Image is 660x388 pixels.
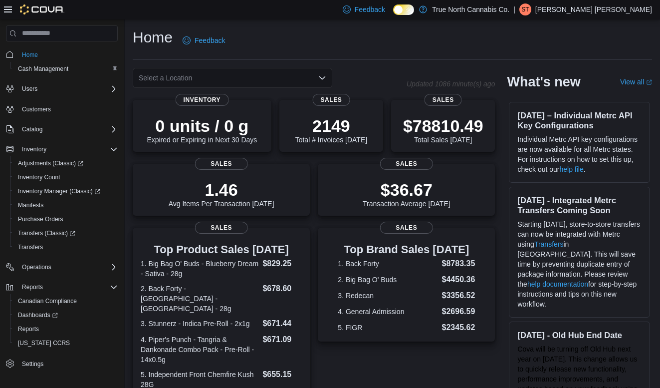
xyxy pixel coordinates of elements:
button: Reports [10,322,122,336]
span: Customers [18,103,118,115]
span: Manifests [18,201,43,209]
span: Inventory Count [14,171,118,183]
span: Sales [425,94,462,106]
span: Inventory [18,143,118,155]
dt: 2. Big Bag O' Buds [338,275,438,285]
button: Users [18,83,41,95]
button: Inventory [18,143,50,155]
button: Canadian Compliance [10,294,122,308]
span: Feedback [355,4,385,14]
p: True North Cannabis Co. [432,3,509,15]
span: Canadian Compliance [18,297,77,305]
span: Reports [22,283,43,291]
a: [US_STATE] CCRS [14,337,74,349]
a: Transfers [14,241,47,253]
a: Inventory Manager (Classic) [10,184,122,198]
span: Dashboards [18,311,58,319]
span: Purchase Orders [18,215,63,223]
a: Feedback [179,30,229,50]
p: Updated 1086 minute(s) ago [407,80,495,88]
p: 2149 [295,116,367,136]
span: Transfers [18,243,43,251]
a: help file [559,165,583,173]
button: Operations [2,260,122,274]
button: Catalog [2,122,122,136]
span: Catalog [18,123,118,135]
dt: 4. Piper's Punch - Tangria & Dankonade Combo Pack - Pre-Roll - 14x0.5g [141,335,258,365]
a: Adjustments (Classic) [10,156,122,170]
span: Inventory Count [18,173,60,181]
button: Customers [2,102,122,116]
button: Purchase Orders [10,212,122,226]
button: Reports [18,281,47,293]
a: Adjustments (Classic) [14,157,87,169]
h3: [DATE] - Integrated Metrc Transfers Coming Soon [517,195,642,215]
div: Transaction Average [DATE] [363,180,450,208]
a: Canadian Compliance [14,295,81,307]
button: Inventory Count [10,170,122,184]
p: [PERSON_NAME] [PERSON_NAME] [535,3,652,15]
button: Reports [2,280,122,294]
p: $36.67 [363,180,450,200]
span: Transfers (Classic) [14,227,118,239]
dt: 5. FIGR [338,323,438,333]
a: Transfers [534,240,564,248]
img: Cova [20,4,64,14]
a: Manifests [14,199,47,211]
dt: 2. Back Forty - [GEOGRAPHIC_DATA] - [GEOGRAPHIC_DATA] - 28g [141,284,258,314]
span: Cash Management [18,65,68,73]
a: Transfers (Classic) [14,227,79,239]
span: Sales [380,222,434,234]
span: Users [22,85,37,93]
a: Transfers (Classic) [10,226,122,240]
div: Expired or Expiring in Next 30 Days [147,116,257,144]
button: Catalog [18,123,46,135]
h3: Top Brand Sales [DATE] [338,244,475,256]
p: Starting [DATE], store-to-store transfers can now be integrated with Metrc using in [GEOGRAPHIC_D... [517,219,642,309]
div: Total Sales [DATE] [403,116,483,144]
span: ST [521,3,529,15]
a: Inventory Count [14,171,64,183]
button: Inventory [2,142,122,156]
dd: $671.44 [262,318,302,330]
a: Cash Management [14,63,72,75]
button: Transfers [10,240,122,254]
p: Individual Metrc API key configurations are now available for all Metrc states. For instructions ... [517,134,642,174]
span: Inventory [176,94,229,106]
span: Feedback [195,35,225,45]
dd: $678.60 [262,283,302,295]
span: Inventory Manager (Classic) [14,185,118,197]
span: Home [18,48,118,61]
a: View allExternal link [620,78,652,86]
span: Users [18,83,118,95]
span: Washington CCRS [14,337,118,349]
span: Transfers (Classic) [18,229,75,237]
span: Sales [312,94,350,106]
dt: 1. Big Bag O' Buds - Blueberry Dream - Sativa - 28g [141,259,258,279]
dd: $2345.62 [442,322,475,334]
span: Reports [18,325,39,333]
span: Manifests [14,199,118,211]
button: Home [2,47,122,62]
a: Inventory Manager (Classic) [14,185,104,197]
dt: 3. Stunnerz - Indica Pre-Roll - 2x1g [141,319,258,329]
span: Operations [22,263,51,271]
span: Settings [22,360,43,368]
a: help documentation [527,280,588,288]
button: Operations [18,261,55,273]
dd: $655.15 [262,369,302,381]
span: Purchase Orders [14,213,118,225]
a: Reports [14,323,43,335]
dd: $829.25 [262,258,302,270]
button: [US_STATE] CCRS [10,336,122,350]
p: 1.46 [169,180,274,200]
dt: 4. General Admission [338,307,438,317]
span: Operations [18,261,118,273]
span: Sales [195,222,248,234]
input: Dark Mode [393,4,414,15]
a: Dashboards [10,308,122,322]
span: Cash Management [14,63,118,75]
span: Reports [18,281,118,293]
span: Inventory Manager (Classic) [18,187,100,195]
svg: External link [646,79,652,85]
